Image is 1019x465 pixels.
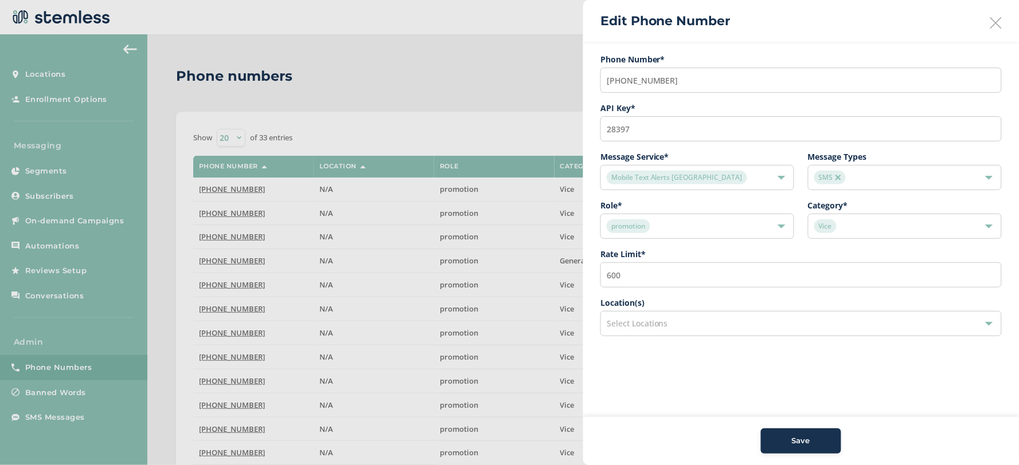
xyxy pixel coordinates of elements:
[600,151,794,163] label: Message Service
[835,175,841,180] img: icon-close-accent-8a337256.svg
[607,171,747,184] span: Mobile Text Alerts [GEOGRAPHIC_DATA]
[761,428,841,454] button: Save
[808,199,1002,211] label: Category
[600,262,1002,287] input: Enter Rate Limit
[600,68,1002,93] input: (XXX) XXX-XXXX
[600,199,794,211] label: Role
[600,53,1002,65] label: Phone Number*
[814,171,846,184] span: SMS
[600,102,1002,114] label: API Key
[600,11,731,30] h2: Edit Phone Number
[600,297,1002,309] label: Location(s)
[814,219,837,233] span: Vice
[600,116,1002,141] input: Enter API Key
[600,248,1002,260] label: Rate Limit
[607,318,668,329] span: Select Locations
[808,151,1002,163] label: Message Types
[607,219,650,233] span: promotion
[962,410,1019,465] iframe: Chat Widget
[792,435,810,447] span: Save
